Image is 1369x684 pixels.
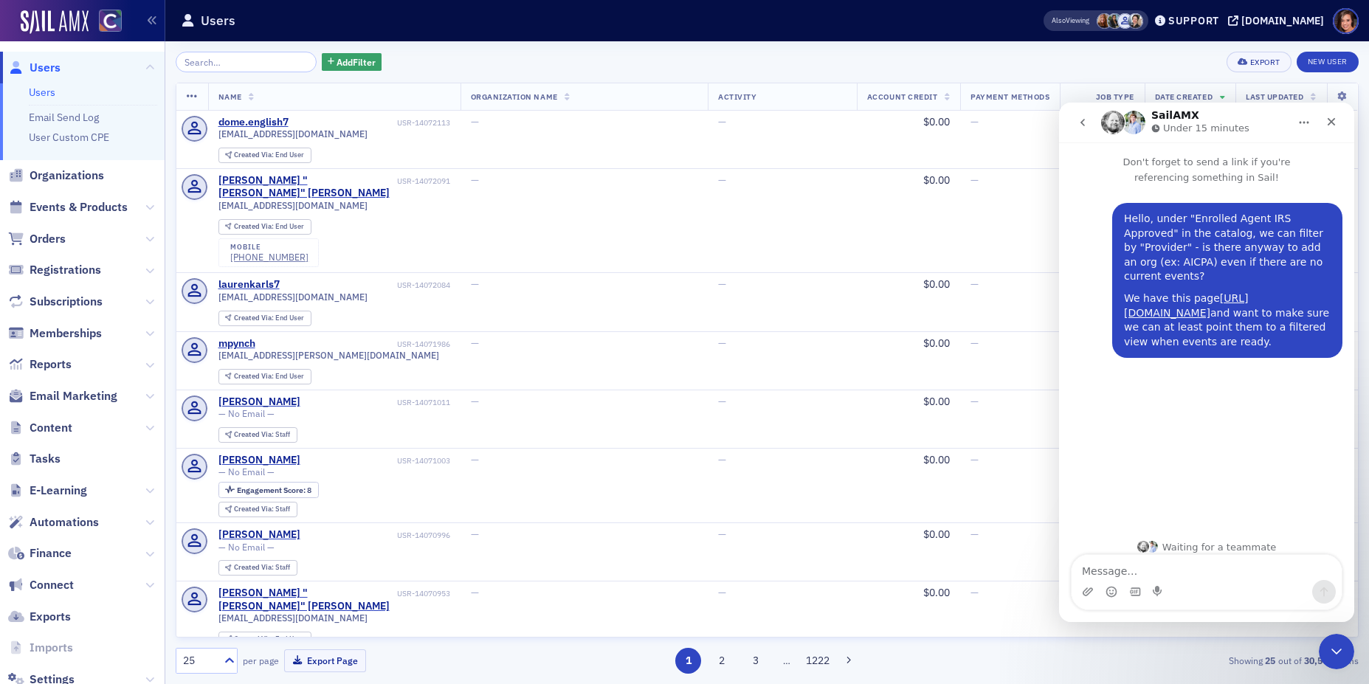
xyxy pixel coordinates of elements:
span: Sheila Duggan [1097,13,1112,29]
a: User Custom CPE [29,131,109,144]
span: — [718,173,726,187]
span: Email Marketing [30,388,117,404]
strong: 25 [1263,654,1278,667]
span: Profile [1333,8,1359,34]
a: Memberships [8,325,102,342]
a: Automations [8,514,99,531]
span: Created Via : [234,313,275,322]
button: 1222 [804,648,830,674]
img: SailAMX [99,10,122,32]
span: — No Email — [218,466,275,477]
span: E-Learning [30,483,87,499]
span: Created Via : [234,562,275,572]
strong: 30,544 [1302,654,1336,667]
span: — [471,528,479,541]
span: Events & Products [30,199,128,215]
span: — [718,395,726,408]
span: — [970,277,979,291]
div: Export [1250,58,1280,66]
div: 25 [183,653,215,669]
span: — [718,115,726,128]
span: Connect [30,577,74,593]
span: Subscriptions [30,294,103,310]
div: Staff [234,564,290,572]
div: Showing out of items [975,654,1359,667]
a: Tasks [8,451,61,467]
div: USR-14072091 [397,176,450,186]
button: AddFilter [322,53,382,72]
div: End User [234,635,304,643]
span: Exports [30,609,71,625]
span: — [471,277,479,291]
div: USR-14071986 [258,339,450,349]
span: — [970,528,979,541]
span: Created Via : [234,429,275,439]
div: mobile [230,243,308,252]
span: Created Via : [234,221,275,231]
span: Created Via : [234,371,275,381]
label: per page [243,654,279,667]
div: USR-14072084 [282,280,450,290]
a: Exports [8,609,71,625]
span: Registrations [30,262,101,278]
a: dome.english7 [218,116,289,129]
div: Staff [234,431,290,439]
span: $0.00 [923,277,950,291]
span: — [718,277,726,291]
div: [PERSON_NAME] [218,454,300,467]
span: — No Email — [218,542,275,553]
span: $0.00 [923,336,950,350]
span: Viewing [1052,15,1089,26]
span: Finance [30,545,72,562]
a: Orders [8,231,66,247]
a: Registrations [8,262,101,278]
div: [PERSON_NAME] "[PERSON_NAME]" [PERSON_NAME] [218,587,395,612]
div: [PERSON_NAME] [218,395,300,409]
div: End User [234,223,304,231]
a: mpynch [218,337,255,350]
div: End User [234,314,304,322]
span: — [471,453,479,466]
span: Payment Methods [970,91,1049,102]
iframe: Intercom live chat [1319,634,1354,669]
span: — [471,115,479,128]
h1: Users [201,12,235,30]
a: Subscriptions [8,294,103,310]
span: Engagement Score : [237,485,307,495]
a: Reports [8,356,72,373]
button: 1 [675,648,701,674]
button: Export Page [284,649,366,672]
a: Imports [8,640,73,656]
a: [PHONE_NUMBER] [230,252,308,263]
span: $0.00 [923,586,950,599]
div: USR-14072113 [291,118,450,128]
div: USR-14070953 [397,589,450,598]
a: View Homepage [89,10,122,35]
span: Add Filter [337,55,376,69]
div: [PERSON_NAME] [218,528,300,542]
div: laurenkarls7 [218,278,280,291]
div: Created Via: Staff [218,560,297,576]
span: Organization Name [471,91,558,102]
span: — [970,173,979,187]
button: 2 [709,648,735,674]
img: SailAMX [21,10,89,34]
span: — [970,115,979,128]
div: End User [234,373,304,381]
span: Automations [30,514,99,531]
span: Created Via : [234,504,275,514]
span: Content [30,420,72,436]
a: Finance [8,545,72,562]
span: Tasks [30,451,61,467]
a: Users [29,86,55,99]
